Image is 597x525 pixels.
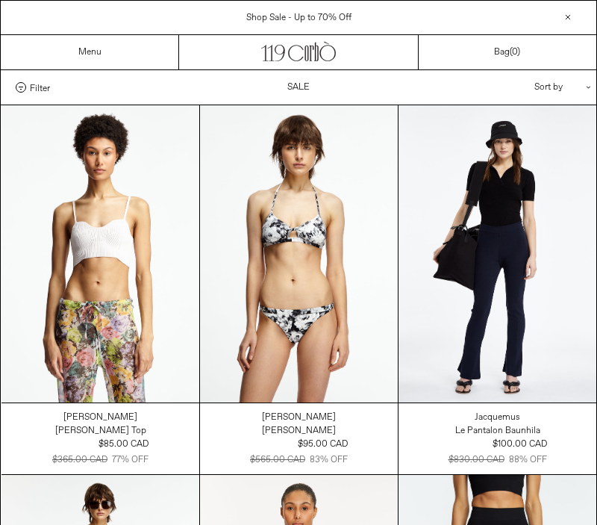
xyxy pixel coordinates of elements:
[509,453,547,467] div: 88% OFF
[55,424,146,438] a: [PERSON_NAME] Top
[55,425,146,438] div: [PERSON_NAME] Top
[200,105,398,403] img: Dries Van Noten Gwen Bikini
[455,424,540,438] a: Le Pantalon Baunhila
[262,424,336,438] a: [PERSON_NAME]
[112,453,149,467] div: 77% OFF
[78,46,101,58] a: Menu
[298,438,348,451] div: $95.00 CAD
[99,438,149,451] div: $85.00 CAD
[512,46,517,58] span: 0
[475,411,520,424] a: Jacquemus
[455,425,540,438] div: Le Pantalon Baunhila
[52,453,107,467] div: $365.00 CAD
[398,105,596,403] img: Jacquemus Le Pantalon Baunhila
[250,453,305,467] div: $565.00 CAD
[448,453,504,467] div: $830.00 CAD
[262,425,336,438] div: [PERSON_NAME]
[63,411,137,424] a: [PERSON_NAME]
[447,70,581,105] div: Sort by
[512,46,520,58] span: )
[1,105,199,403] img: Dries Van Noten Tiffany Top
[262,411,336,424] a: [PERSON_NAME]
[493,438,547,451] div: $100.00 CAD
[246,12,351,24] a: Shop Sale - Up to 70% Off
[494,46,520,59] a: Bag()
[310,453,348,467] div: 83% OFF
[30,82,50,93] span: Filter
